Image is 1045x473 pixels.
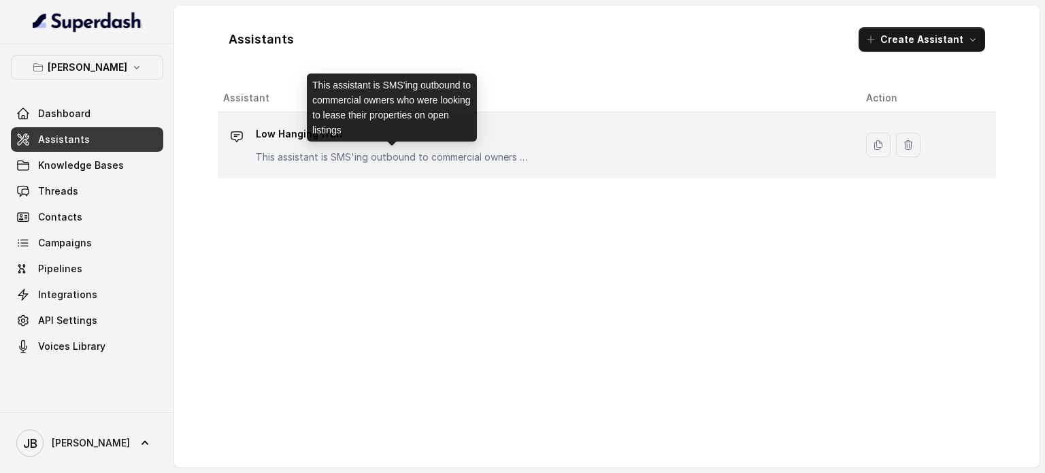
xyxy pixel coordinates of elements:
[11,424,163,462] a: [PERSON_NAME]
[38,107,90,120] span: Dashboard
[33,11,142,33] img: light.svg
[38,288,97,301] span: Integrations
[307,74,477,142] div: This assistant is SMS'ing outbound to commercial owners who were looking to lease their propertie...
[38,262,82,276] span: Pipelines
[11,127,163,152] a: Assistants
[11,153,163,178] a: Knowledge Bases
[38,210,82,224] span: Contacts
[48,59,127,76] p: [PERSON_NAME]
[38,133,90,146] span: Assistants
[256,150,528,164] p: This assistant is SMS'ing outbound to commercial owners who were looking to lease their propertie...
[38,159,124,172] span: Knowledge Bases
[859,27,985,52] button: Create Assistant
[11,179,163,203] a: Threads
[855,84,996,112] th: Action
[11,308,163,333] a: API Settings
[229,29,294,50] h1: Assistants
[218,84,855,112] th: Assistant
[11,101,163,126] a: Dashboard
[11,334,163,359] a: Voices Library
[38,314,97,327] span: API Settings
[11,231,163,255] a: Campaigns
[11,282,163,307] a: Integrations
[38,184,78,198] span: Threads
[23,436,37,451] text: JB
[11,257,163,281] a: Pipelines
[256,123,528,145] p: Low Hanging fruit
[52,436,130,450] span: [PERSON_NAME]
[11,55,163,80] button: [PERSON_NAME]
[11,205,163,229] a: Contacts
[38,236,92,250] span: Campaigns
[38,340,105,353] span: Voices Library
